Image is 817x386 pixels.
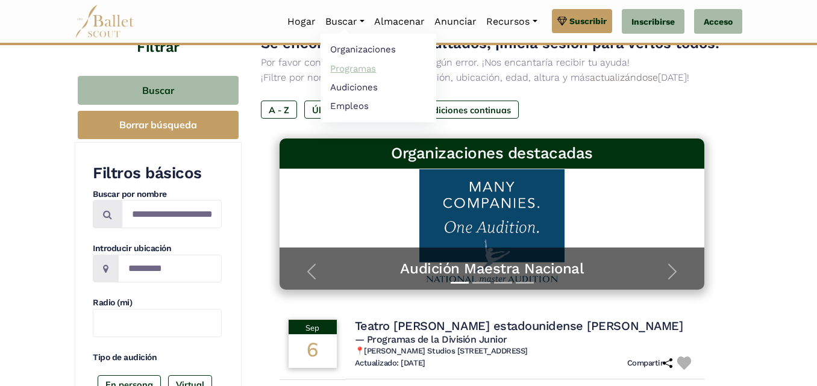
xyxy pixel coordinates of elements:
font: Actualizado: [DATE] [355,358,425,367]
font: Filtrar [137,39,180,55]
a: Anunciar [430,9,481,34]
font: Buscar [142,84,174,96]
button: Diapositiva 2 [472,276,490,290]
font: Audiciones continuas [421,105,511,116]
font: Programas [330,63,376,74]
font: Se encontraron 1056 resultados, ¡inicia sesión para verlos todos! [261,35,719,52]
font: Empleos [330,101,369,111]
font: Teatro [PERSON_NAME] estadounidense [PERSON_NAME] [355,319,683,333]
font: Tipo de audición [93,352,157,362]
ul: Recursos [321,34,436,122]
font: Anunciar [434,16,477,27]
font: Introducir ubicación [93,243,171,253]
font: Compartir [627,358,663,367]
font: Organizaciones [330,44,396,55]
img: gem.svg [557,14,567,28]
a: Acceso [694,9,742,34]
font: ¡Filtre por nombre de listado/organización, ubicación, edad, altura y más [261,72,590,83]
a: Organizaciones [321,40,436,59]
font: Inscribirse [631,17,675,26]
a: actualizándose [590,72,658,83]
button: Diapositiva 1 [451,276,469,290]
a: Audiciones [321,78,436,96]
font: [DATE]! [658,72,689,83]
a: Almacenar [369,9,430,34]
a: Suscribir [552,9,612,33]
font: Hogar [287,16,316,27]
font: Suscribir [569,16,607,26]
font: Radio (mi) [93,297,132,307]
a: Inscribirse [622,9,684,34]
font: Por favor contáctanos si encuentras algún error. ¡Nos encantaría recibir tu ayuda! [261,57,630,68]
font: Buscar por nombre [93,189,167,199]
font: Audiciones [330,82,378,93]
font: Buscar [325,16,357,27]
font: Recursos [486,16,530,27]
font: Filtros básicos [93,164,202,182]
a: Hogar [283,9,321,34]
button: Buscar [78,76,239,105]
font: Audición Maestra Nacional [400,260,583,277]
font: — Programas de la División Junior [355,334,507,345]
a: Recursos [481,9,542,34]
button: Diapositiva 4 [516,276,534,290]
font: Acceso [704,17,733,26]
font: Borrar búsqueda [119,119,197,131]
a: Empleos [321,96,436,115]
a: Audición Maestra Nacional [292,260,693,278]
font: Última actualización [312,105,398,116]
font: A - Z [269,105,289,116]
font: Sep [305,323,319,332]
font: Organizaciones destacadas [391,144,593,162]
input: Buscar por nombres... [122,200,222,228]
a: Buscar [321,9,369,34]
button: Borrar búsqueda [78,111,239,139]
a: Programas [321,59,436,78]
font: 📍[PERSON_NAME] Studios [STREET_ADDRESS] [355,346,528,355]
font: Almacenar [374,16,425,27]
font: 6 [307,337,318,361]
button: Diapositiva 3 [494,276,512,290]
input: Ubicación [118,255,222,283]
